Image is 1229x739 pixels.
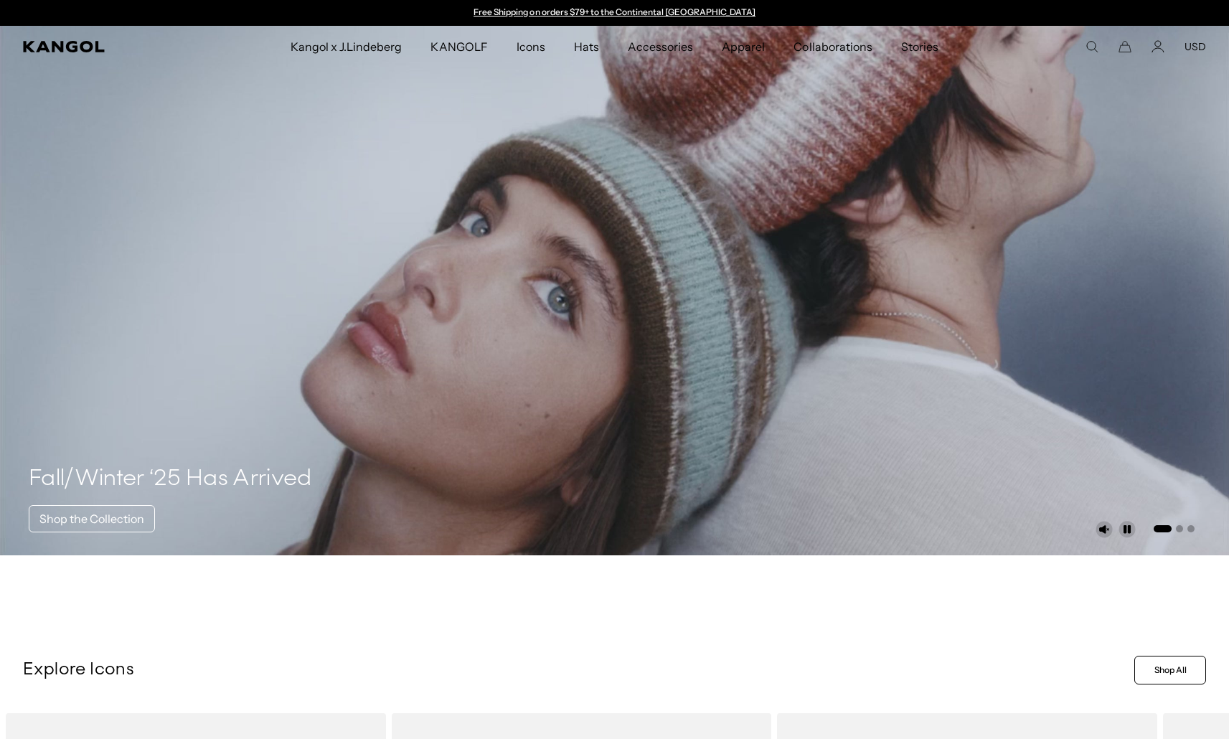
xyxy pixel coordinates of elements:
button: Unmute [1096,521,1113,538]
span: KANGOLF [430,26,487,67]
ul: Select a slide to show [1152,522,1195,534]
a: Collaborations [779,26,886,67]
a: Kangol [23,41,192,52]
slideshow-component: Announcement bar [467,7,763,19]
button: Go to slide 2 [1176,525,1183,532]
summary: Search here [1086,40,1098,53]
a: Stories [887,26,953,67]
a: Kangol x J.Lindeberg [276,26,417,67]
a: Account [1152,40,1164,53]
div: 1 of 2 [467,7,763,19]
button: Pause [1119,521,1136,538]
button: Cart [1119,40,1131,53]
a: Free Shipping on orders $79+ to the Continental [GEOGRAPHIC_DATA] [474,6,755,17]
span: Accessories [628,26,693,67]
span: Stories [901,26,938,67]
button: Go to slide 1 [1154,525,1172,532]
a: Shop the Collection [29,505,155,532]
a: Shop All [1134,656,1206,684]
button: Go to slide 3 [1187,525,1195,532]
a: Hats [560,26,613,67]
span: Apparel [722,26,765,67]
a: KANGOLF [416,26,502,67]
span: Icons [517,26,545,67]
a: Icons [502,26,560,67]
span: Hats [574,26,599,67]
a: Apparel [707,26,779,67]
div: Announcement [467,7,763,19]
a: Accessories [613,26,707,67]
button: USD [1185,40,1206,53]
h4: Fall/Winter ‘25 Has Arrived [29,465,312,494]
span: Kangol x J.Lindeberg [291,26,402,67]
span: Collaborations [794,26,872,67]
p: Explore Icons [23,659,1129,681]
